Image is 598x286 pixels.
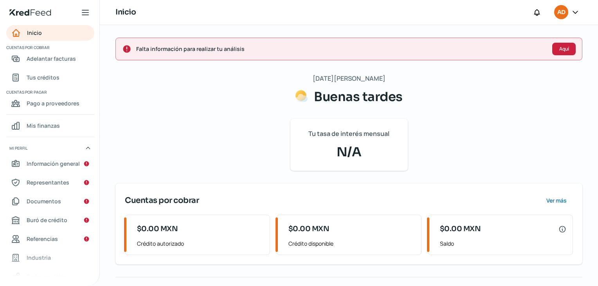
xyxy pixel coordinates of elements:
[300,143,398,161] span: N/A
[27,28,42,38] span: Inicio
[6,89,93,96] span: Cuentas por pagar
[27,121,60,130] span: Mis finanzas
[540,193,573,208] button: Ver más
[6,175,94,190] a: Representantes
[559,47,569,51] span: Aquí
[440,239,566,248] span: Saldo
[295,90,308,102] img: Saludos
[27,234,58,244] span: Referencias
[6,96,94,111] a: Pago a proveedores
[27,159,80,168] span: Información general
[6,44,93,51] span: Cuentas por cobrar
[27,72,59,82] span: Tus créditos
[546,198,567,203] span: Ver más
[288,239,415,248] span: Crédito disponible
[27,215,67,225] span: Buró de crédito
[313,73,385,84] span: [DATE][PERSON_NAME]
[125,195,199,206] span: Cuentas por cobrar
[6,269,94,284] a: Redes sociales
[6,156,94,172] a: Información general
[137,224,178,234] span: $0.00 MXN
[27,196,61,206] span: Documentos
[552,43,576,55] button: Aquí
[27,177,69,187] span: Representantes
[6,231,94,247] a: Referencias
[136,44,546,54] span: Falta información para realizar tu análisis
[6,194,94,209] a: Documentos
[288,224,330,234] span: $0.00 MXN
[137,239,263,248] span: Crédito autorizado
[6,250,94,266] a: Industria
[6,51,94,67] a: Adelantar facturas
[6,118,94,134] a: Mis finanzas
[27,98,79,108] span: Pago a proveedores
[314,89,403,105] span: Buenas tardes
[6,25,94,41] a: Inicio
[115,7,136,18] h1: Inicio
[27,54,76,63] span: Adelantar facturas
[27,253,51,262] span: Industria
[440,224,481,234] span: $0.00 MXN
[6,70,94,85] a: Tus créditos
[27,272,67,281] span: Redes sociales
[9,145,27,152] span: Mi perfil
[308,128,389,139] span: Tu tasa de interés mensual
[6,212,94,228] a: Buró de crédito
[557,8,565,17] span: AD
